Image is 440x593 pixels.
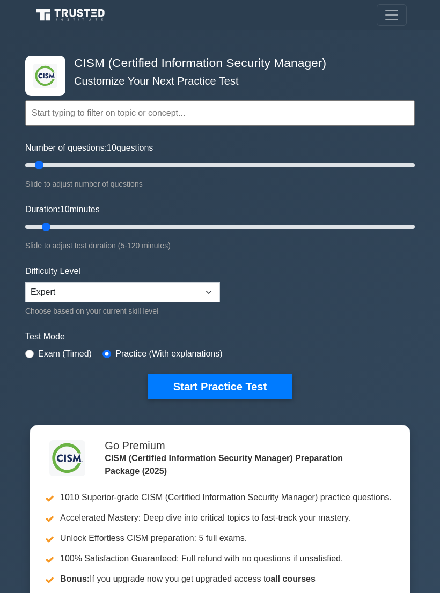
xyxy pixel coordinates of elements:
input: Start typing to filter on topic or concept... [25,100,415,126]
label: Test Mode [25,330,415,343]
div: Slide to adjust number of questions [25,177,415,190]
span: 10 [107,143,116,152]
button: Start Practice Test [148,374,292,399]
h4: CISM (Certified Information Security Manager) [70,56,362,70]
button: Toggle navigation [377,4,407,26]
label: Exam (Timed) [38,347,92,360]
label: Difficulty Level [25,265,80,278]
label: Duration: minutes [25,203,100,216]
label: Practice (With explanations) [115,347,222,360]
div: Choose based on your current skill level [25,305,220,317]
div: Slide to adjust test duration (5-120 minutes) [25,239,415,252]
span: 10 [60,205,70,214]
label: Number of questions: questions [25,142,153,154]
